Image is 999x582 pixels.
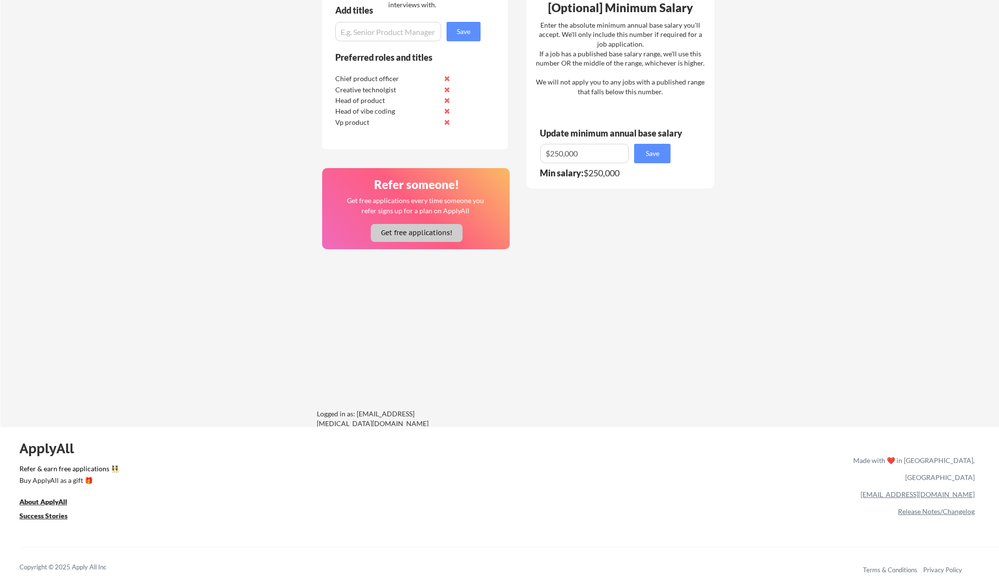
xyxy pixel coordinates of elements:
div: Buy ApplyAll as a gift 🎁 [19,477,117,484]
a: Refer & earn free applications 👯‍♀️ [19,465,650,476]
div: Creative technolgist [335,85,438,95]
div: Head of product [335,96,438,105]
button: Save [447,22,481,41]
strong: Min salary: [540,168,584,178]
a: [EMAIL_ADDRESS][DOMAIN_NAME] [861,490,975,498]
a: About ApplyAll [19,497,81,509]
div: ApplyAll [19,440,85,457]
button: Get free applications! [371,224,463,242]
a: Release Notes/Changelog [898,507,975,515]
div: Vp product [335,118,438,127]
a: Buy ApplyAll as a gift 🎁 [19,476,117,488]
div: Update minimum annual base salary [540,129,686,137]
u: Success Stories [19,512,68,520]
a: Privacy Policy [923,566,962,574]
div: Get free applications every time someone you refer signs up for a plan on ApplyAll [346,195,484,216]
input: E.g. $100,000 [540,144,629,163]
div: [Optional] Minimum Salary [530,2,711,14]
div: Chief product officer [335,74,438,84]
div: Refer someone! [326,179,507,190]
u: About ApplyAll [19,497,67,506]
div: Enter the absolute minimum annual base salary you'll accept. We'll only include this number if re... [536,20,705,97]
div: Logged in as: [EMAIL_ADDRESS][MEDICAL_DATA][DOMAIN_NAME] [317,409,463,428]
a: Terms & Conditions [863,566,917,574]
input: E.g. Senior Product Manager [335,22,441,41]
div: Preferred roles and titles [335,53,467,62]
a: Success Stories [19,511,81,523]
div: Copyright © 2025 Apply All Inc [19,563,131,572]
button: Save [634,144,671,163]
div: Add titles [335,6,472,15]
div: $250,000 [540,169,677,177]
div: Made with ❤️ in [GEOGRAPHIC_DATA], [GEOGRAPHIC_DATA] [849,452,975,486]
div: Head of vibe coding [335,106,438,116]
